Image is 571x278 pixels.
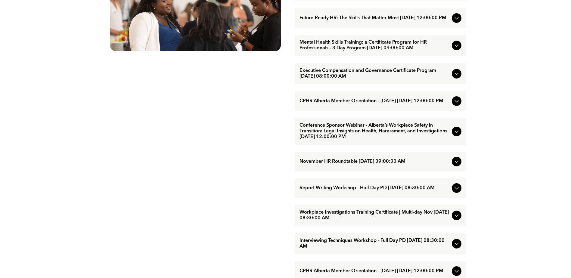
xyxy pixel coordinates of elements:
span: CPHR Alberta Member Orientation - [DATE] [DATE] 12:00:00 PM [299,98,449,104]
span: Future-Ready HR: The Skills That Matter Most [DATE] 12:00:00 PM [299,15,449,21]
span: Conference Sponsor Webinar - Alberta’s Workplace Safety in Transition: Legal Insights on Health, ... [299,123,449,140]
span: Executive Compensation and Governance Certificate Program [DATE] 08:00:00 AM [299,68,449,79]
span: November HR Roundtable [DATE] 09:00:00 AM [299,159,449,165]
span: Workplace Investigations Training Certificate | Multi-day Nov [DATE] 08:30:00 AM [299,210,449,221]
span: Report Writing Workshop - Half Day PD [DATE] 08:30:00 AM [299,185,449,191]
span: Interviewing Techniques Workshop - Full Day PD [DATE] 08:30:00 AM [299,238,449,249]
span: Mental Health Skills Training: a Certificate Program for HR Professionals - 3 Day Program [DATE] ... [299,40,449,51]
span: CPHR Alberta Member Orientation - [DATE] [DATE] 12:00:00 PM [299,268,449,274]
